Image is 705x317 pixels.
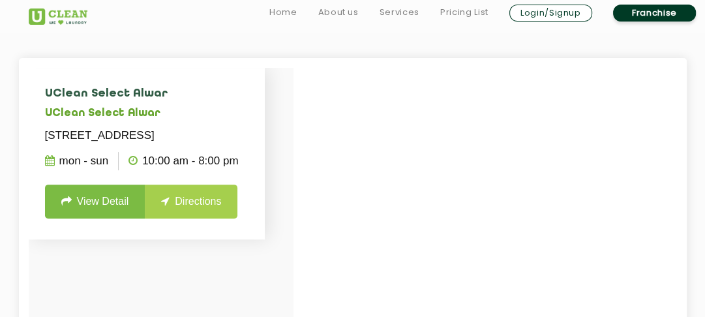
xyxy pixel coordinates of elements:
h5: UClean Select Alwar [45,108,248,120]
a: About us [318,5,358,20]
p: Mon - Sun [45,152,109,170]
p: [STREET_ADDRESS] [45,127,248,145]
a: View Detail [45,185,145,219]
p: 10:00 AM - 8:00 PM [128,152,238,170]
a: Login/Signup [509,5,592,22]
h4: UClean Select Alwar [45,87,248,100]
a: Home [269,5,297,20]
a: Pricing List [440,5,488,20]
a: Directions [145,185,237,219]
a: Services [380,5,419,20]
img: UClean Laundry and Dry Cleaning [29,8,87,25]
a: Franchise [613,5,696,22]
